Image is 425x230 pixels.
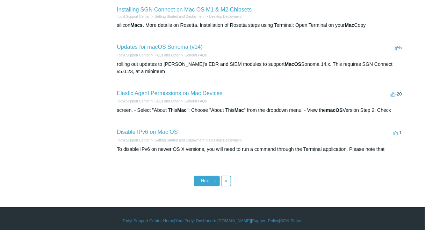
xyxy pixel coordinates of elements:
[280,218,302,224] a: SGN Status
[130,23,143,28] em: Macs
[117,100,150,103] a: Todyl Support Center
[117,91,222,97] a: Elastic Agent Permissions on Mac Devices
[175,218,216,224] a: Your Todyl Dashboard
[326,108,343,113] em: macOS
[209,15,242,18] a: Desktop Deployment
[117,15,150,18] a: Todyl Support Center
[204,138,242,143] li: Desktop Deployment
[150,53,180,58] li: FAQs and Other
[180,99,207,104] li: General FAQs
[154,139,204,143] a: Getting Started and Deployment
[117,22,404,29] div: silicon . More details on Rosetta. Installation of Rosetta steps using Terminal: Open Terminal on...
[391,92,402,97] span: -20
[185,54,207,58] a: General FAQs
[194,176,220,186] a: Next
[215,179,216,184] span: ›
[285,62,301,67] em: MacOS
[150,14,204,19] li: Getting Started and Deployment
[185,100,207,103] a: General FAQs
[117,138,150,143] li: Todyl Support Center
[21,218,404,224] div: | | | |
[117,7,252,13] a: Installing SGN Connect on Mac OS M1 & M2 Chipsets
[117,146,404,153] div: To disable IPv6 on newer OS X versions, you will need to run a command through the Terminal appli...
[117,14,150,19] li: Todyl Support Center
[252,218,279,224] a: Support Policy
[180,53,207,58] li: General FAQs
[217,218,251,224] a: [DOMAIN_NAME]
[150,99,180,104] li: FAQs and Other
[117,53,150,58] li: Todyl Support Center
[117,99,150,104] li: Todyl Support Center
[117,129,178,135] a: Disable IPv6 on Mac OS
[395,45,402,51] span: 5
[154,15,204,18] a: Getting Started and Deployment
[235,108,244,113] em: Mac
[394,130,402,136] span: -1
[209,139,242,143] a: Desktop Deployment
[225,179,228,184] span: »
[117,107,404,114] div: screen. - Select "About This ": Choose "About This " from the dropdown menu. - View the Version S...
[201,179,210,184] span: Next
[117,61,404,76] div: rolling out updates to [PERSON_NAME]'s EDR and SIEM modules to support Sonoma 14.x. This requires...
[154,100,180,103] a: FAQs and Other
[150,138,204,143] li: Getting Started and Deployment
[117,139,150,143] a: Todyl Support Center
[177,108,187,113] em: Mac
[123,218,174,224] a: Todyl Support Center Home
[154,54,180,58] a: FAQs and Other
[117,54,150,58] a: Todyl Support Center
[117,44,202,50] a: Updates for macOS Sonoma (v14)
[204,14,242,19] li: Desktop Deployment
[345,23,354,28] em: Mac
